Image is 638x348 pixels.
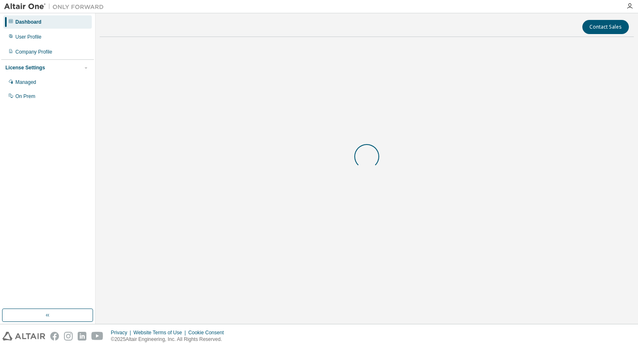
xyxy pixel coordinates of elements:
[15,49,52,55] div: Company Profile
[582,20,629,34] button: Contact Sales
[15,79,36,86] div: Managed
[2,332,45,341] img: altair_logo.svg
[15,19,42,25] div: Dashboard
[111,336,229,343] p: © 2025 Altair Engineering, Inc. All Rights Reserved.
[15,93,35,100] div: On Prem
[133,329,188,336] div: Website Terms of Use
[91,332,103,341] img: youtube.svg
[78,332,86,341] img: linkedin.svg
[64,332,73,341] img: instagram.svg
[5,64,45,71] div: License Settings
[4,2,108,11] img: Altair One
[15,34,42,40] div: User Profile
[188,329,228,336] div: Cookie Consent
[50,332,59,341] img: facebook.svg
[111,329,133,336] div: Privacy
